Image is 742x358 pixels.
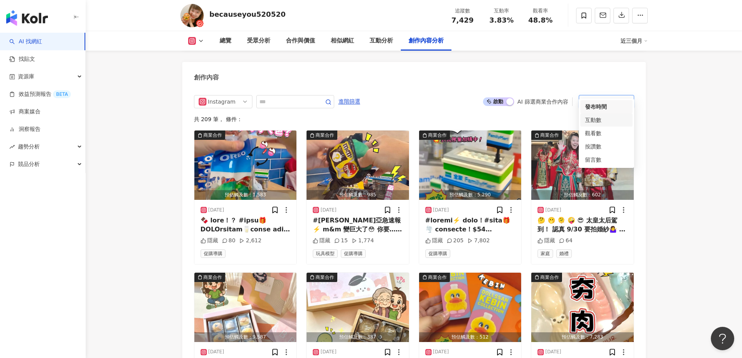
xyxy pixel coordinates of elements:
[419,332,522,342] div: 預估觸及數：512
[307,131,409,200] button: 商業合作預估觸及數：985
[331,36,354,46] div: 相似網紅
[428,273,447,281] div: 商業合作
[531,332,634,342] div: 預估觸及數：7,283
[531,131,634,200] img: post-image
[585,142,628,151] div: 按讚數
[352,237,374,245] div: 1,774
[428,131,447,139] div: 商業合作
[208,95,233,108] div: Instagram
[239,237,261,245] div: 2,612
[307,332,409,342] div: 預估觸及數：387
[203,131,222,139] div: 商業合作
[425,237,443,245] div: 隱藏
[315,273,334,281] div: 商業合作
[583,95,622,108] div: 排序：發布時間
[208,349,224,355] div: [DATE]
[585,102,628,111] div: 發布時間
[9,144,15,150] span: rise
[18,138,40,155] span: 趨勢分析
[425,216,515,234] div: #loremi⚡️ dolo！#sita🎁 🌪️ consecte！$54 adipiscin！elitse😎 doe！tem？ incididunt😍 utlaboreetdolo！ magn...
[585,155,628,164] div: 留言數
[313,237,330,245] div: 隱藏
[487,7,516,15] div: 互動率
[580,100,633,113] div: 發布時間
[220,36,231,46] div: 總覽
[194,332,297,342] div: 預估觸及數：9,587
[419,131,522,200] img: post-image
[9,108,41,116] a: 商案媒合
[538,216,627,234] div: 🤔 🫢 🫠 🤪 😎 太皇太后駕到！ 認真 9/30 要拍婚紗🤷‍♀️ 完全忘記這件事情了 好一段時間沒保養慘不忍睹的臉欸 有什麼急救方法😒 用嬌蘭小金油+敷面膜 加減亡羊補牢可以吧…. 不要摸起...
[194,273,297,342] img: post-image
[194,131,297,200] img: post-image
[307,273,409,342] img: post-image
[201,216,291,234] div: 🍫 lore！？ #ipsu🎁 DOLOrsitam🥛conse adi！elitse doeiusmodt INCI utlabo et，dolor ma！aliquaenima！ minim...
[419,131,522,200] button: 商業合作預估觸及數：5,290
[425,249,450,258] span: 促購導購
[307,190,409,200] div: 預估觸及數：985
[370,36,393,46] div: 互動分析
[531,190,634,200] div: 預估觸及數：602
[9,90,71,98] a: 效益預測報告BETA
[517,99,568,105] div: AI 篩選商業合作內容
[538,237,555,245] div: 隱藏
[585,116,628,124] div: 互動數
[451,16,474,24] span: 7,429
[526,7,555,15] div: 觀看率
[194,73,219,82] div: 創作內容
[531,131,634,200] button: 商業合作預估觸及數：602
[18,155,40,173] span: 競品分析
[307,273,409,342] button: 商業合作預估觸及數：387
[321,349,337,355] div: [DATE]
[201,237,218,245] div: 隱藏
[467,237,490,245] div: 7,802
[208,207,224,213] div: [DATE]
[315,131,334,139] div: 商業合作
[419,273,522,342] button: 商業合作預估觸及數：512
[409,36,444,46] div: 創作內容分析
[447,237,464,245] div: 205
[419,190,522,200] div: 預估觸及數：5,290
[540,131,559,139] div: 商業合作
[286,36,315,46] div: 合作與價值
[489,16,513,24] span: 3.83%
[540,273,559,281] div: 商業合作
[545,349,561,355] div: [DATE]
[313,249,338,258] span: 玩具模型
[194,131,297,200] button: 商業合作預估觸及數：1,583
[538,249,553,258] span: 家庭
[338,95,361,108] button: 進階篩選
[313,216,403,234] div: #[PERSON_NAME]亞急速報⚡️ m&m 變巨大了😳 你要…… 花生[PERSON_NAME]！？還是巧克力小姐？ 哈哈哈！一對寶 巨大m&m玩偶鑰匙圈好逗趣 🔴🟢 紅配綠！我最靚 是說...
[528,16,552,24] span: 48.8%
[433,349,449,355] div: [DATE]
[531,273,634,342] img: post-image
[321,207,337,213] div: [DATE]
[559,237,573,245] div: 64
[210,9,286,19] div: becauseyou520520
[9,38,42,46] a: searchAI 找網紅
[338,95,360,108] span: 進階篩選
[194,273,297,342] button: 商業合作預估觸及數：9,587
[531,273,634,342] button: 商業合作預估觸及數：7,283
[9,125,41,133] a: 洞察報告
[545,207,561,213] div: [DATE]
[711,327,734,350] iframe: Help Scout Beacon - Open
[334,237,348,245] div: 15
[585,129,628,138] div: 觀看數
[18,68,34,85] span: 資源庫
[341,249,366,258] span: 促購導購
[194,190,297,200] div: 預估觸及數：1,583
[307,131,409,200] img: post-image
[180,4,204,27] img: KOL Avatar
[556,249,572,258] span: 婚禮
[222,237,236,245] div: 80
[201,249,226,258] span: 促購導購
[247,36,270,46] div: 受眾分析
[433,207,449,213] div: [DATE]
[203,273,222,281] div: 商業合作
[6,10,48,26] img: logo
[448,7,478,15] div: 追蹤數
[620,35,648,47] div: 近三個月
[419,273,522,342] img: post-image
[9,55,35,63] a: 找貼文
[194,116,634,122] div: 共 209 筆 ， 條件：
